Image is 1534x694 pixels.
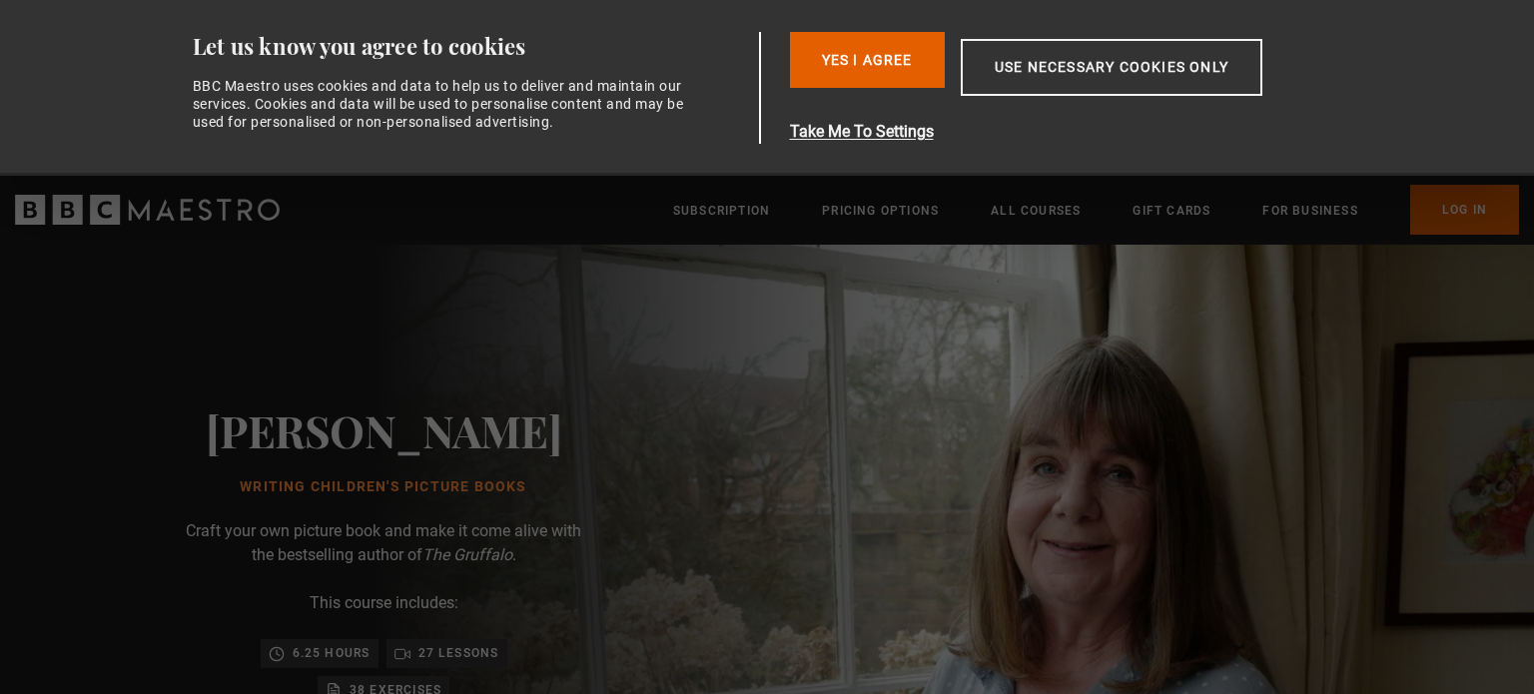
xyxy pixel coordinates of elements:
div: BBC Maestro uses cookies and data to help us to deliver and maintain our services. Cookies and da... [193,77,696,132]
h2: [PERSON_NAME] [206,404,562,455]
a: Gift Cards [1133,201,1210,221]
a: Log In [1410,185,1519,235]
a: All Courses [991,201,1081,221]
button: Yes I Agree [790,32,945,88]
a: Subscription [673,201,770,221]
h1: Writing Children's Picture Books [206,479,562,495]
a: For business [1262,201,1357,221]
svg: BBC Maestro [15,195,280,225]
button: Use necessary cookies only [961,39,1262,96]
a: Pricing Options [822,201,939,221]
p: This course includes: [310,591,458,615]
div: Let us know you agree to cookies [193,32,752,61]
nav: Primary [673,185,1519,235]
button: Take Me To Settings [790,120,1357,144]
i: The Gruffalo [422,545,512,564]
p: Craft your own picture book and make it come alive with the bestselling author of . [184,519,583,567]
